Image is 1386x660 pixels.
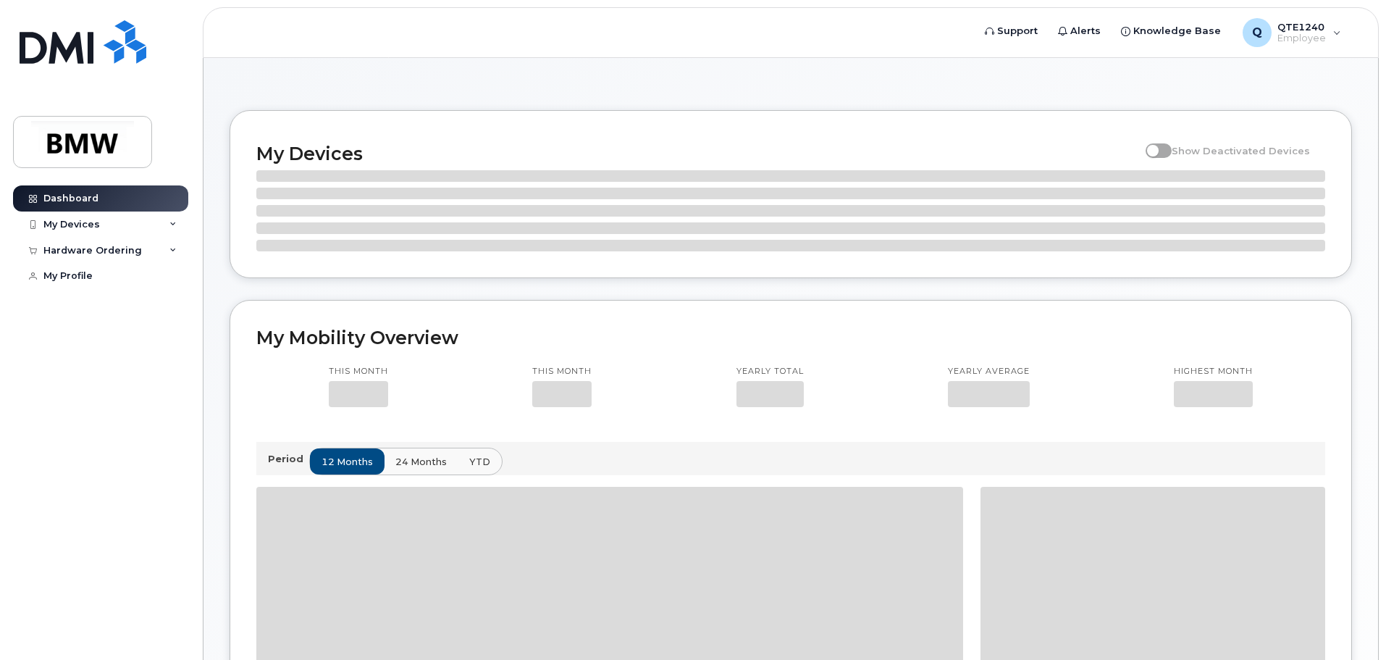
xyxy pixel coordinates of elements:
p: Period [268,452,309,466]
span: Show Deactivated Devices [1172,145,1310,156]
p: Highest month [1174,366,1253,377]
p: This month [329,366,388,377]
span: 24 months [395,455,447,469]
p: Yearly total [736,366,804,377]
h2: My Devices [256,143,1138,164]
h2: My Mobility Overview [256,327,1325,348]
p: Yearly average [948,366,1030,377]
p: This month [532,366,592,377]
span: YTD [469,455,490,469]
input: Show Deactivated Devices [1146,137,1157,149]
